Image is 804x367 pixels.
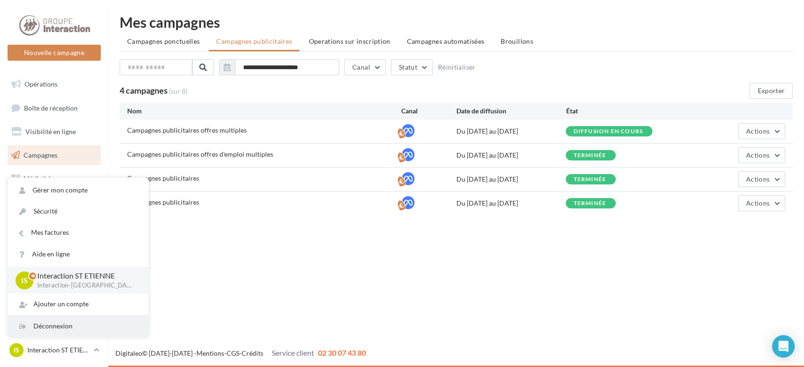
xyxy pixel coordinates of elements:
[24,174,62,182] span: Médiathèque
[196,349,224,357] a: Mentions
[456,106,566,116] div: Date de diffusion
[456,175,566,184] div: Du [DATE] au [DATE]
[738,147,785,163] button: Actions
[8,294,148,315] div: Ajouter un compte
[272,348,314,357] span: Service client
[738,123,785,139] button: Actions
[456,199,566,208] div: Du [DATE] au [DATE]
[456,151,566,160] div: Du [DATE] au [DATE]
[573,200,606,207] div: terminée
[120,85,168,96] span: 4 campagnes
[746,199,770,207] span: Actions
[6,192,103,212] a: Calendrier
[8,222,148,243] a: Mes factures
[6,122,103,142] a: Visibilité en ligne
[438,64,476,71] button: Réinitialiser
[6,74,103,94] a: Opérations
[772,335,795,358] div: Open Intercom Messenger
[309,37,390,45] span: Operations sur inscription
[746,151,770,159] span: Actions
[749,83,793,99] button: Exporter
[24,151,57,159] span: Campagnes
[8,180,148,201] a: Gérer mon compte
[127,150,273,158] span: Campagnes publicitaires offres d'emploi multiples
[169,87,187,95] span: (sur 8)
[6,145,103,165] a: Campagnes
[344,59,386,75] button: Canal
[242,349,263,357] a: Crédits
[401,106,456,116] div: Canal
[391,59,433,75] button: Statut
[115,349,366,357] span: © [DATE]-[DATE] - - -
[8,341,101,359] a: IS Interaction ST ETIENNE
[115,349,142,357] a: Digitaleo
[8,244,148,265] a: Aide en ligne
[21,275,28,286] span: IS
[566,106,675,116] div: État
[24,80,57,88] span: Opérations
[746,175,770,183] span: Actions
[573,128,643,135] div: Diffusion en cours
[501,37,533,45] span: Brouillons
[8,316,148,337] div: Déconnexion
[127,198,199,206] span: Campagnes publicitaires
[573,176,606,183] div: terminée
[318,348,366,357] span: 02 30 07 43 80
[456,127,566,136] div: Du [DATE] au [DATE]
[227,349,239,357] a: CGS
[127,174,199,182] span: Campagnes publicitaires
[127,126,247,134] span: Campagnes publicitaires offres multiples
[25,128,76,136] span: Visibilité en ligne
[127,106,401,116] div: Nom
[37,281,133,290] p: Interaction-[GEOGRAPHIC_DATA]
[407,37,485,45] span: Campagnes automatisées
[14,345,19,355] span: IS
[37,271,133,281] p: Interaction ST ETIENNE
[120,15,793,29] div: Mes campagnes
[573,152,606,159] div: terminée
[8,45,101,61] button: Nouvelle campagne
[738,195,785,211] button: Actions
[24,104,78,112] span: Boîte de réception
[8,201,148,222] a: Sécurité
[6,98,103,118] a: Boîte de réception
[6,169,103,189] a: Médiathèque
[27,345,90,355] p: Interaction ST ETIENNE
[738,171,785,187] button: Actions
[746,127,770,135] span: Actions
[127,37,200,45] span: Campagnes ponctuelles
